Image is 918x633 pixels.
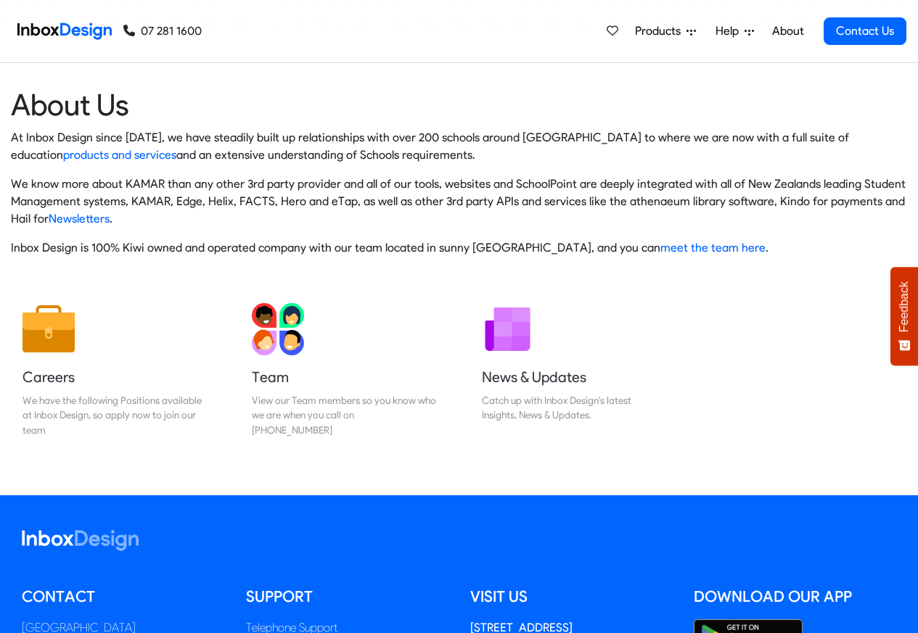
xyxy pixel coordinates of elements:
span: Products [635,22,687,40]
p: We know more about KAMAR than any other 3rd party provider and all of our tools, websites and Sch... [11,175,907,228]
h5: Careers [22,367,207,387]
h5: Contact [22,586,224,608]
p: At Inbox Design since [DATE], we have steadily built up relationships with over 200 schools aroun... [11,129,907,164]
img: 2022_01_13_icon_team.svg [252,303,304,355]
h5: Team [252,367,436,387]
h5: Download our App [694,586,896,608]
a: Help [710,17,760,46]
img: 2022_01_12_icon_newsletter.svg [482,303,534,355]
img: logo_inboxdesign_white.svg [22,530,139,551]
a: Contact Us [824,17,906,45]
h5: Support [246,586,448,608]
a: products and services [63,148,176,162]
a: News & Updates Catch up with Inbox Design's latest Insights, News & Updates. [470,291,678,449]
div: Catch up with Inbox Design's latest Insights, News & Updates. [482,393,666,423]
a: 07 281 1600 [123,22,202,40]
div: View our Team members so you know who we are when you call on [PHONE_NUMBER] [252,393,436,437]
a: Careers We have the following Positions available at Inbox Design, so apply now to join our team [11,291,218,449]
a: Team View our Team members so you know who we are when you call on [PHONE_NUMBER] [240,291,448,449]
heading: About Us [11,86,907,123]
a: Newsletters [49,212,110,226]
span: Help [716,22,745,40]
a: meet the team here [660,241,766,255]
span: Feedback [898,281,911,332]
div: We have the following Positions available at Inbox Design, so apply now to join our team [22,393,207,437]
img: 2022_01_13_icon_job.svg [22,303,75,355]
h5: News & Updates [482,367,666,387]
a: Products [629,17,702,46]
button: Feedback - Show survey [890,267,918,365]
h5: Visit us [470,586,673,608]
p: Inbox Design is 100% Kiwi owned and operated company with our team located in sunny [GEOGRAPHIC_D... [11,239,907,257]
a: About [768,17,808,46]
